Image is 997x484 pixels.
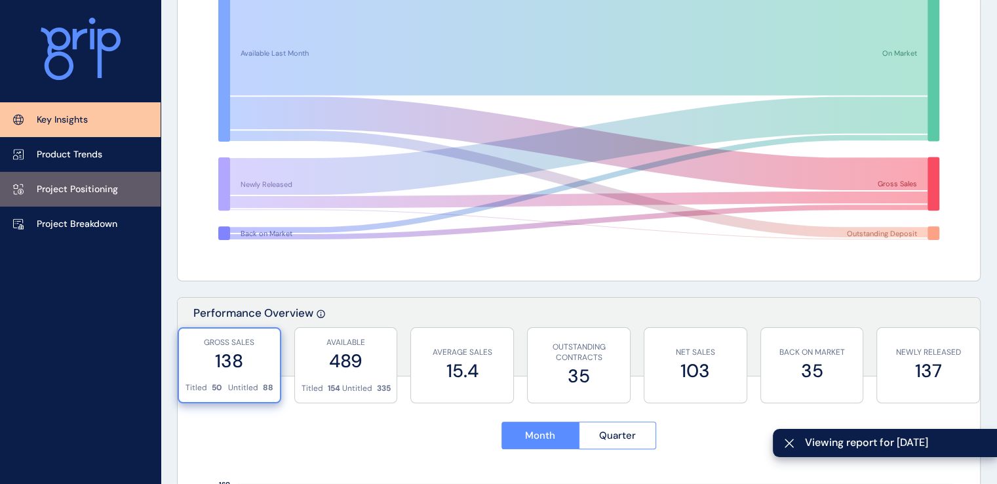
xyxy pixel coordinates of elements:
[193,306,313,376] p: Performance Overview
[651,347,740,358] p: NET SALES
[805,435,987,450] span: Viewing report for [DATE]
[501,422,579,449] button: Month
[579,422,657,449] button: Quarter
[302,383,323,394] p: Titled
[884,347,973,358] p: NEWLY RELEASED
[599,429,636,442] span: Quarter
[376,383,390,394] p: 335
[534,363,623,389] label: 35
[328,383,340,394] p: 154
[884,358,973,384] label: 137
[37,148,102,161] p: Product Trends
[651,358,740,384] label: 103
[186,382,207,393] p: Titled
[37,113,88,127] p: Key Insights
[37,218,117,231] p: Project Breakdown
[534,342,623,364] p: OUTSTANDING CONTRACTS
[418,358,507,384] label: 15.4
[525,429,555,442] span: Month
[212,382,222,393] p: 50
[37,183,118,196] p: Project Positioning
[302,348,391,374] label: 489
[418,347,507,358] p: AVERAGE SALES
[186,337,273,348] p: GROSS SALES
[768,347,857,358] p: BACK ON MARKET
[302,337,391,348] p: AVAILABLE
[186,348,273,374] label: 138
[342,383,372,394] p: Untitled
[263,382,273,393] p: 88
[228,382,258,393] p: Untitled
[768,358,857,384] label: 35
